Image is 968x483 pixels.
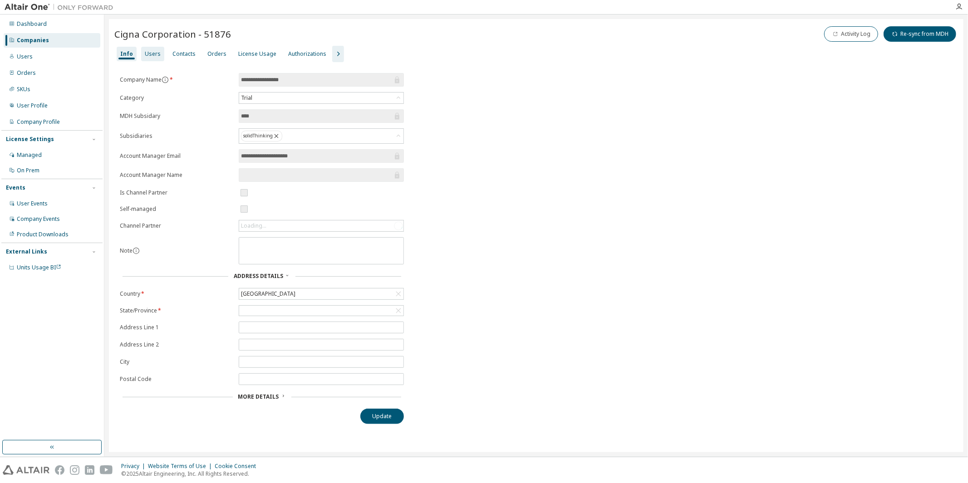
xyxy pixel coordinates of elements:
[239,93,403,103] div: Trial
[100,465,113,475] img: youtube.svg
[17,167,39,174] div: On Prem
[240,289,297,299] div: [GEOGRAPHIC_DATA]
[120,307,233,314] label: State/Province
[120,76,233,83] label: Company Name
[120,376,233,383] label: Postal Code
[120,358,233,366] label: City
[120,50,133,58] div: Info
[17,20,47,28] div: Dashboard
[6,248,47,255] div: External Links
[884,26,956,42] button: Re-sync from MDH
[17,69,36,77] div: Orders
[120,290,233,298] label: Country
[239,129,403,143] div: solidThinking
[120,152,233,160] label: Account Manager Email
[145,50,161,58] div: Users
[6,136,54,143] div: License Settings
[17,231,69,238] div: Product Downloads
[5,3,118,12] img: Altair One
[241,222,266,229] div: Loading...
[6,184,25,191] div: Events
[85,465,94,475] img: linkedin.svg
[17,102,48,109] div: User Profile
[162,76,169,83] button: information
[114,28,231,40] span: Cigna Corporation - 51876
[120,171,233,179] label: Account Manager Name
[120,247,133,254] label: Note
[120,324,233,331] label: Address Line 1
[148,463,215,470] div: Website Terms of Use
[17,151,42,159] div: Managed
[121,463,148,470] div: Privacy
[824,26,878,42] button: Activity Log
[120,222,233,229] label: Channel Partner
[120,94,233,102] label: Category
[120,112,233,120] label: MDH Subsidary
[234,272,283,280] span: Address Details
[17,37,49,44] div: Companies
[238,50,276,58] div: License Usage
[215,463,261,470] div: Cookie Consent
[17,263,61,271] span: Units Usage BI
[55,465,64,475] img: facebook.svg
[288,50,326,58] div: Authorizations
[240,93,254,103] div: Trial
[207,50,226,58] div: Orders
[70,465,79,475] img: instagram.svg
[121,470,261,478] p: © 2025 Altair Engineering, Inc. All Rights Reserved.
[360,409,404,424] button: Update
[120,205,233,213] label: Self-managed
[17,86,30,93] div: SKUs
[172,50,196,58] div: Contacts
[17,53,33,60] div: Users
[17,118,60,126] div: Company Profile
[17,200,48,207] div: User Events
[239,288,403,299] div: [GEOGRAPHIC_DATA]
[120,132,233,140] label: Subsidiaries
[239,220,403,231] div: Loading...
[3,465,49,475] img: altair_logo.svg
[241,131,282,141] div: solidThinking
[133,247,140,254] button: information
[17,215,60,223] div: Company Events
[238,393,279,400] span: More Details
[120,189,233,196] label: Is Channel Partner
[120,341,233,348] label: Address Line 2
